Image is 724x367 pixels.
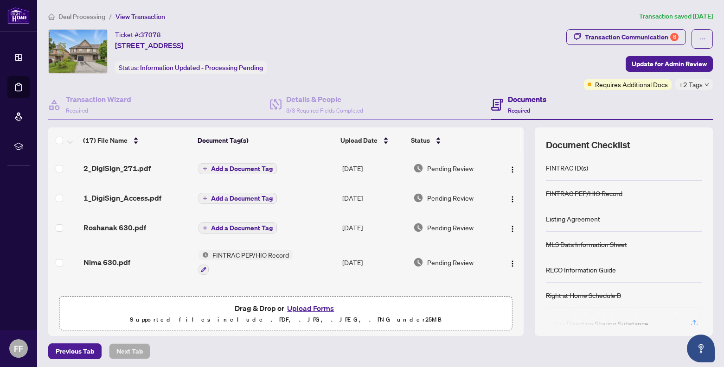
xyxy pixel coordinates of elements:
[413,163,423,173] img: Document Status
[699,36,705,42] span: ellipsis
[199,192,277,204] button: Add a Document Tag
[115,40,183,51] span: [STREET_ADDRESS]
[413,222,423,233] img: Document Status
[413,257,423,267] img: Document Status
[109,343,150,359] button: Next Tab
[340,135,378,146] span: Upload Date
[140,63,263,72] span: Information Updated - Processing Pending
[339,183,410,213] td: [DATE]
[199,222,277,234] button: Add a Document Tag
[211,225,273,231] span: Add a Document Tag
[505,190,520,205] button: Logo
[505,161,520,176] button: Logo
[203,166,207,171] span: plus
[505,220,520,235] button: Logo
[639,11,713,22] article: Transaction saved [DATE]
[235,302,337,314] span: Drag & Drop or
[14,342,23,355] span: FF
[339,242,410,282] td: [DATE]
[115,29,161,40] div: Ticket #:
[79,127,194,153] th: (17) File Name
[427,222,474,233] span: Pending Review
[595,79,668,89] span: Requires Additional Docs
[199,250,209,260] img: Status Icon
[83,222,146,233] span: Roshanak 630.pdf
[679,79,703,90] span: +2 Tags
[140,31,161,39] span: 37078
[427,193,474,203] span: Pending Review
[199,250,293,275] button: Status IconFINTRAC PEP/HIO Record
[407,127,496,153] th: Status
[203,196,207,201] span: plus
[60,297,512,331] span: Drag & Drop orUpload FormsSupported files include .PDF, .JPG, .JPEG, .PNG under25MB
[66,94,131,105] h4: Transaction Wizard
[626,56,713,72] button: Update for Admin Review
[199,193,277,204] button: Add a Document Tag
[211,165,273,172] span: Add a Document Tag
[286,94,363,105] h4: Details & People
[199,163,277,174] button: Add a Document Tag
[509,260,516,267] img: Logo
[49,30,107,73] img: IMG-N12183402_1.jpg
[566,29,686,45] button: Transaction Communication6
[413,193,423,203] img: Document Status
[509,225,516,233] img: Logo
[7,7,30,24] img: logo
[209,250,293,260] span: FINTRAC PEP/HIO Record
[670,33,679,41] div: 6
[284,302,337,314] button: Upload Forms
[199,163,277,175] button: Add a Document Tag
[194,127,337,153] th: Document Tag(s)
[546,163,588,173] div: FINTRAC ID(s)
[546,139,630,152] span: Document Checklist
[115,61,267,74] div: Status:
[505,255,520,270] button: Logo
[211,195,273,202] span: Add a Document Tag
[508,107,530,114] span: Required
[83,163,151,174] span: 2_DigiSign_271.pdf
[427,257,474,267] span: Pending Review
[65,314,506,325] p: Supported files include .PDF, .JPG, .JPEG, .PNG under 25 MB
[337,127,407,153] th: Upload Date
[83,135,128,146] span: (17) File Name
[48,13,55,20] span: home
[632,57,707,71] span: Update for Admin Review
[66,107,88,114] span: Required
[58,13,105,21] span: Deal Processing
[286,107,363,114] span: 3/3 Required Fields Completed
[546,290,621,300] div: Right at Home Schedule B
[585,30,679,44] div: Transaction Communication
[546,214,600,224] div: Listing Agreement
[339,153,410,183] td: [DATE]
[427,163,474,173] span: Pending Review
[339,282,410,312] td: [DATE]
[56,344,94,359] span: Previous Tab
[546,239,627,249] div: MLS Data Information Sheet
[115,13,165,21] span: View Transaction
[687,335,715,362] button: Open asap
[83,192,161,203] span: 1_DigiSign_Access.pdf
[199,222,277,234] button: Add a Document Tag
[546,265,616,275] div: RECO Information Guide
[705,82,709,87] span: down
[83,291,159,303] span: counteroffer__2_ 1.pdf
[508,94,546,105] h4: Documents
[83,257,130,268] span: Nima 630.pdf
[509,166,516,173] img: Logo
[203,226,207,230] span: plus
[109,11,112,22] li: /
[339,213,410,242] td: [DATE]
[546,188,622,198] div: FINTRAC PEP/HIO Record
[48,343,102,359] button: Previous Tab
[509,196,516,203] img: Logo
[411,135,430,146] span: Status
